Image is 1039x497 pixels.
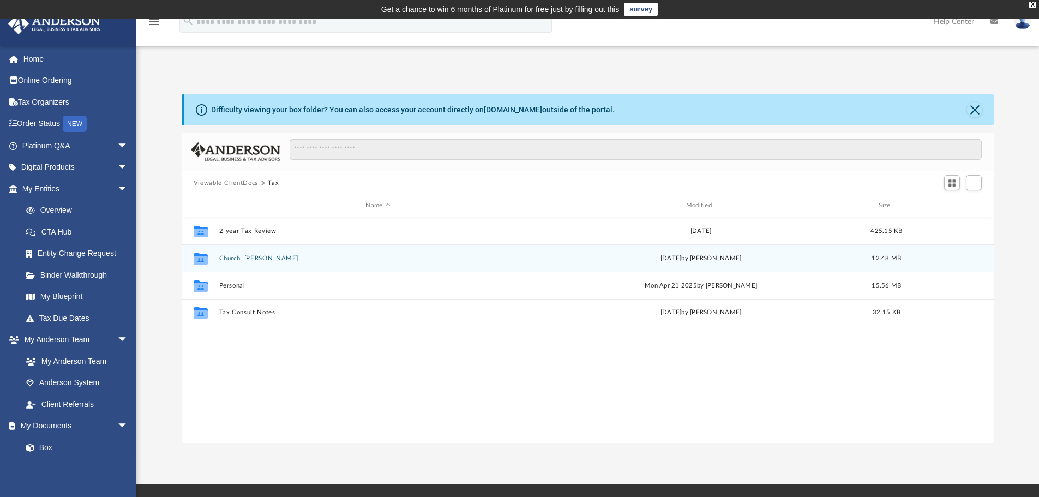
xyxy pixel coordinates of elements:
span: arrow_drop_down [117,415,139,438]
a: Home [8,48,145,70]
div: Difficulty viewing your box folder? You can also access your account directly on outside of the p... [211,104,615,116]
a: Tax Organizers [8,91,145,113]
a: Client Referrals [15,393,139,415]
a: Entity Change Request [15,243,145,265]
button: Tax [268,178,279,188]
span: 32.15 KB [873,309,900,315]
a: Platinum Q&Aarrow_drop_down [8,135,145,157]
div: Modified [542,201,860,211]
a: My Anderson Teamarrow_drop_down [8,329,139,351]
span: arrow_drop_down [117,135,139,157]
a: menu [147,21,160,28]
a: CTA Hub [15,221,145,243]
a: Overview [15,200,145,221]
div: id [913,201,989,211]
div: id [187,201,214,211]
div: NEW [63,116,87,132]
div: Name [218,201,537,211]
span: arrow_drop_down [117,157,139,179]
a: survey [624,3,658,16]
button: Tax Consult Notes [219,309,537,316]
a: My Anderson Team [15,350,134,372]
div: [DATE] by [PERSON_NAME] [542,308,860,318]
i: search [182,15,194,27]
a: Order StatusNEW [8,113,145,135]
span: arrow_drop_down [117,329,139,351]
a: Tax Due Dates [15,307,145,329]
a: Anderson System [15,372,139,394]
div: [DATE] [542,226,860,236]
img: User Pic [1014,14,1031,29]
div: Get a chance to win 6 months of Platinum for free just by filling out this [381,3,620,16]
div: grid [182,217,994,443]
button: Close [967,102,982,117]
img: Anderson Advisors Platinum Portal [5,13,104,34]
a: My Blueprint [15,286,139,308]
div: [DATE] by [PERSON_NAME] [542,253,860,263]
span: 15.56 MB [872,282,901,288]
a: Binder Walkthrough [15,264,145,286]
span: 12.48 MB [872,255,901,261]
a: Digital Productsarrow_drop_down [8,157,145,178]
a: Online Ordering [8,70,145,92]
i: menu [147,15,160,28]
div: Size [864,201,908,211]
div: close [1029,2,1036,8]
a: My Entitiesarrow_drop_down [8,178,145,200]
span: 425.15 KB [870,227,902,233]
button: Church, [PERSON_NAME] [219,255,537,262]
div: Mon Apr 21 2025 by [PERSON_NAME] [542,280,860,290]
a: Meeting Minutes [15,458,139,480]
a: [DOMAIN_NAME] [484,105,542,114]
button: Viewable-ClientDocs [194,178,258,188]
button: Switch to Grid View [944,175,960,190]
button: Add [966,175,982,190]
button: 2-year Tax Review [219,227,537,235]
span: arrow_drop_down [117,178,139,200]
a: My Documentsarrow_drop_down [8,415,139,437]
a: Box [15,436,134,458]
button: Personal [219,282,537,289]
input: Search files and folders [290,139,982,160]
